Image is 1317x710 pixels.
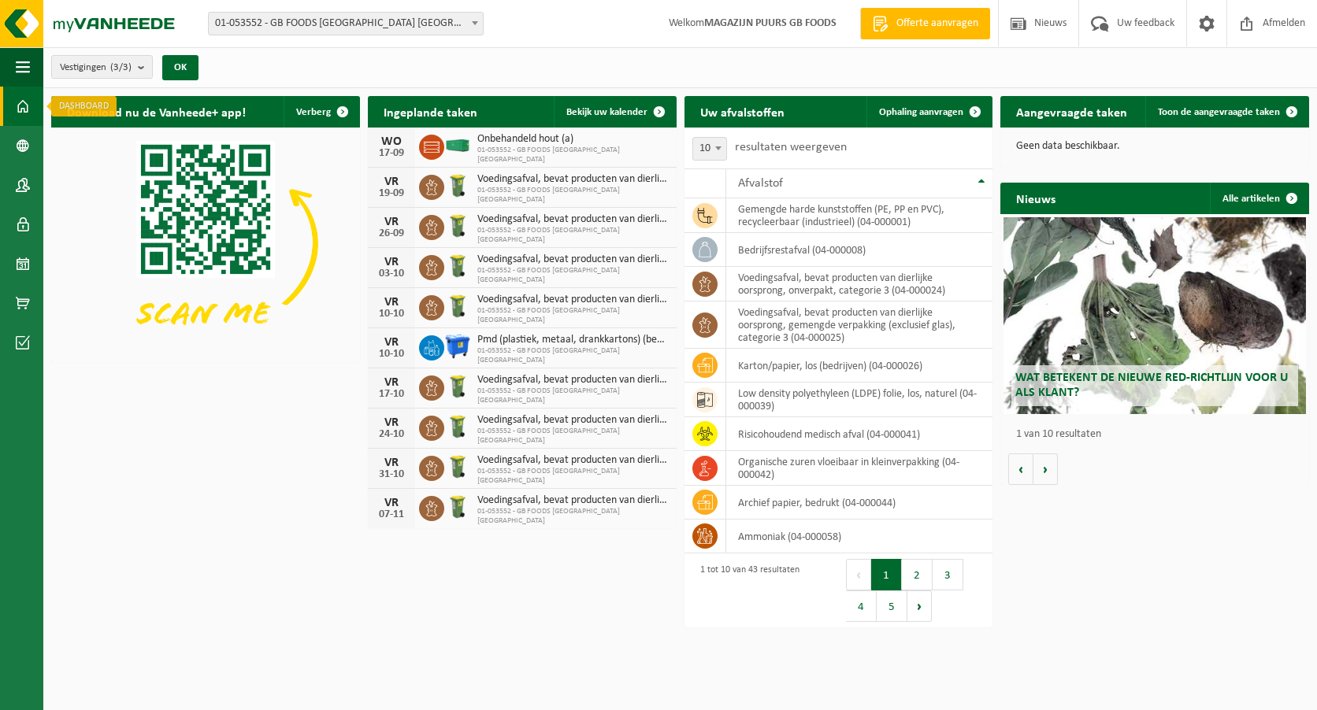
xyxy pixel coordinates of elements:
[477,213,669,226] span: Voedingsafval, bevat producten van dierlijke oorsprong, onverpakt, categorie 3
[735,141,847,153] label: resultaten weergeven
[726,486,993,520] td: archief papier, bedrukt (04-000044)
[877,590,907,622] button: 5
[726,349,993,383] td: karton/papier, los (bedrijven) (04-000026)
[726,451,993,486] td: organische zuren vloeibaar in kleinverpakking (04-000042)
[477,467,669,486] span: 01-053552 - GB FOODS [GEOGRAPHIC_DATA] [GEOGRAPHIC_DATA]
[477,454,669,467] span: Voedingsafval, bevat producten van dierlijke oorsprong, onverpakt, categorie 3
[376,256,407,268] div: VR
[726,233,993,267] td: bedrijfsrestafval (04-000008)
[477,173,669,186] span: Voedingsafval, bevat producten van dierlijke oorsprong, onverpakt, categorie 3
[726,301,993,349] td: voedingsafval, bevat producten van dierlijke oorsprong, gemengde verpakking (exclusief glas), cat...
[726,198,993,233] td: gemengde harde kunststoffen (PE, PP en PVC), recycleerbaar (industrieel) (04-000001)
[933,559,963,590] button: 3
[477,253,669,266] span: Voedingsafval, bevat producten van dierlijke oorsprong, onverpakt, categorie 3
[477,306,669,325] span: 01-053552 - GB FOODS [GEOGRAPHIC_DATA] [GEOGRAPHIC_DATA]
[738,177,783,190] span: Afvalstof
[693,138,726,160] span: 10
[684,96,800,127] h2: Uw afvalstoffen
[376,336,407,349] div: VR
[376,349,407,360] div: 10-10
[907,590,932,622] button: Next
[1008,453,1033,485] button: Vorige
[477,266,669,285] span: 01-053552 - GB FOODS [GEOGRAPHIC_DATA] [GEOGRAPHIC_DATA]
[444,373,471,400] img: WB-0140-HPE-GN-50
[1000,96,1143,127] h2: Aangevraagde taken
[892,16,982,31] span: Offerte aanvragen
[376,389,407,400] div: 17-10
[376,416,407,429] div: VR
[51,128,360,359] img: Download de VHEPlus App
[846,559,871,590] button: Previous
[110,62,132,72] count: (3/3)
[726,383,993,417] td: low density polyethyleen (LDPE) folie, los, naturel (04-000039)
[51,96,262,127] h2: Download nu de Vanheede+ app!
[376,309,407,320] div: 10-10
[1004,217,1306,414] a: Wat betekent de nieuwe RED-richtlijn voor u als klant?
[726,267,993,301] td: voedingsafval, bevat producten van dierlijke oorsprong, onverpakt, categorie 3 (04-000024)
[296,107,331,117] span: Verberg
[1000,183,1071,213] h2: Nieuws
[554,96,675,128] a: Bekijk uw kalender
[477,346,669,365] span: 01-053552 - GB FOODS [GEOGRAPHIC_DATA] [GEOGRAPHIC_DATA]
[1158,107,1280,117] span: Toon de aangevraagde taken
[726,417,993,451] td: risicohoudend medisch afval (04-000041)
[51,55,153,79] button: Vestigingen(3/3)
[1033,453,1058,485] button: Volgende
[902,559,933,590] button: 2
[871,559,902,590] button: 1
[1016,141,1293,152] p: Geen data beschikbaar.
[879,107,963,117] span: Ophaling aanvragen
[846,590,877,622] button: 4
[726,520,993,553] td: ammoniak (04-000058)
[376,148,407,159] div: 17-09
[376,296,407,309] div: VR
[477,294,669,306] span: Voedingsafval, bevat producten van dierlijke oorsprong, onverpakt, categorie 3
[444,139,471,153] img: HK-XC-40-GN-00
[162,55,198,80] button: OK
[860,8,990,39] a: Offerte aanvragen
[376,176,407,188] div: VR
[444,253,471,279] img: WB-0140-HPE-GN-50
[376,509,407,520] div: 07-11
[692,137,727,161] span: 10
[60,56,132,80] span: Vestigingen
[477,133,669,146] span: Onbehandeld hout (a)
[477,414,669,427] span: Voedingsafval, bevat producten van dierlijke oorsprong, onverpakt, categorie 3
[376,268,407,279] div: 03-10
[477,386,669,405] span: 01-053552 - GB FOODS [GEOGRAPHIC_DATA] [GEOGRAPHIC_DATA]
[376,376,407,389] div: VR
[376,228,407,239] div: 26-09
[566,107,647,117] span: Bekijk uw kalender
[1210,183,1308,214] a: Alle artikelen
[376,188,407,199] div: 19-09
[444,413,471,440] img: WB-0140-HPE-GN-50
[477,374,669,386] span: Voedingsafval, bevat producten van dierlijke oorsprong, onverpakt, categorie 3
[208,12,484,35] span: 01-053552 - GB FOODS BELGIUM NV - PUURS-SINT-AMANDS
[1145,96,1308,128] a: Toon de aangevraagde taken
[444,453,471,480] img: WB-0140-HPE-GN-50
[444,293,471,320] img: WB-0140-HPE-GN-50
[376,457,407,469] div: VR
[704,17,837,29] strong: MAGAZIJN PUURS GB FOODS
[477,226,669,245] span: 01-053552 - GB FOODS [GEOGRAPHIC_DATA] [GEOGRAPHIC_DATA]
[376,429,407,440] div: 24-10
[477,186,669,205] span: 01-053552 - GB FOODS [GEOGRAPHIC_DATA] [GEOGRAPHIC_DATA]
[444,494,471,520] img: WB-0140-HPE-GN-50
[477,427,669,446] span: 01-053552 - GB FOODS [GEOGRAPHIC_DATA] [GEOGRAPHIC_DATA]
[376,469,407,480] div: 31-10
[1016,429,1301,440] p: 1 van 10 resultaten
[866,96,991,128] a: Ophaling aanvragen
[376,135,407,148] div: WO
[284,96,358,128] button: Verberg
[368,96,493,127] h2: Ingeplande taken
[1015,372,1288,399] span: Wat betekent de nieuwe RED-richtlijn voor u als klant?
[209,13,483,35] span: 01-053552 - GB FOODS BELGIUM NV - PUURS-SINT-AMANDS
[444,213,471,239] img: WB-0140-HPE-GN-50
[376,216,407,228] div: VR
[477,494,669,507] span: Voedingsafval, bevat producten van dierlijke oorsprong, onverpakt, categorie 3
[477,334,669,346] span: Pmd (plastiek, metaal, drankkartons) (bedrijven)
[444,172,471,199] img: WB-0140-HPE-GN-50
[477,146,669,165] span: 01-053552 - GB FOODS [GEOGRAPHIC_DATA] [GEOGRAPHIC_DATA]
[444,333,471,360] img: WB-1100-HPE-BE-01
[692,557,799,623] div: 1 tot 10 van 43 resultaten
